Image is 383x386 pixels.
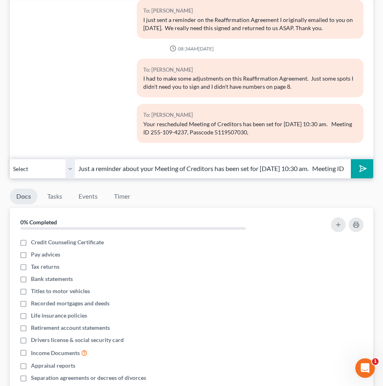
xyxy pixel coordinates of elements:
[75,159,351,179] input: Say something...
[20,45,363,52] div: 08:34AM[DATE]
[143,120,357,136] div: Your rescheduled Meeting of Creditors has been set for [DATE] 10:30 am. Meeting ID 255-109-4237, ...
[72,189,104,204] a: Events
[31,311,87,320] span: Life insurance policies
[31,287,90,295] span: Titles to motor vehicles
[10,189,37,204] a: Docs
[143,110,357,120] div: To: [PERSON_NAME]
[31,349,80,357] span: Income Documents
[107,189,137,204] a: Timer
[143,16,357,32] div: I just sent a reminder on the Reaffirmation Agreement I originally emailed to you on [DATE]. We r...
[31,336,124,344] span: Drivers license & social security card
[31,362,75,370] span: Appraisal reports
[31,299,109,307] span: Recorded mortgages and deeds
[31,238,104,246] span: Credit Counseling Certificate
[31,250,60,259] span: Pay advices
[20,219,57,226] strong: 0% Completed
[31,263,59,271] span: Tax returns
[143,6,357,15] div: To: [PERSON_NAME]
[355,358,375,378] iframe: Intercom live chat
[31,374,146,382] span: Separation agreements or decrees of divorces
[41,189,69,204] a: Tasks
[372,358,379,365] span: 1
[31,324,110,332] span: Retirement account statements
[143,65,357,75] div: To: [PERSON_NAME]
[143,75,357,91] div: I had to make some adjustments on this Reaffirmation Agreement. Just some spots I didn't need you...
[31,275,73,283] span: Bank statements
